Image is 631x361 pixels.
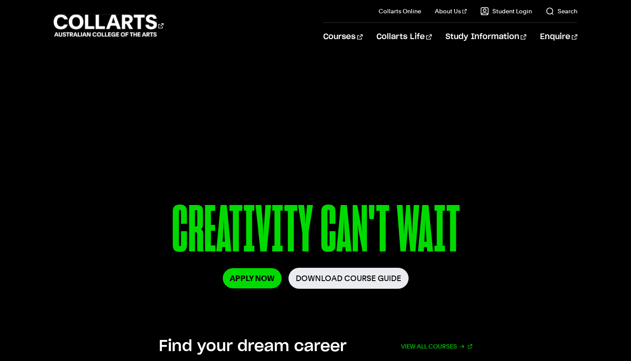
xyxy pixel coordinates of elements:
[60,197,571,268] p: CREATIVITY CAN'T WAIT
[323,23,362,51] a: Courses
[288,268,409,289] a: Download Course Guide
[223,268,282,288] a: Apply Now
[159,337,346,356] h2: Find your dream career
[54,13,164,38] div: Go to homepage
[376,23,432,51] a: Collarts Life
[540,23,577,51] a: Enquire
[480,7,532,15] a: Student Login
[446,23,526,51] a: Study Information
[379,7,421,15] a: Collarts Online
[546,7,577,15] a: Search
[401,337,472,356] a: View all courses
[435,7,467,15] a: About Us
